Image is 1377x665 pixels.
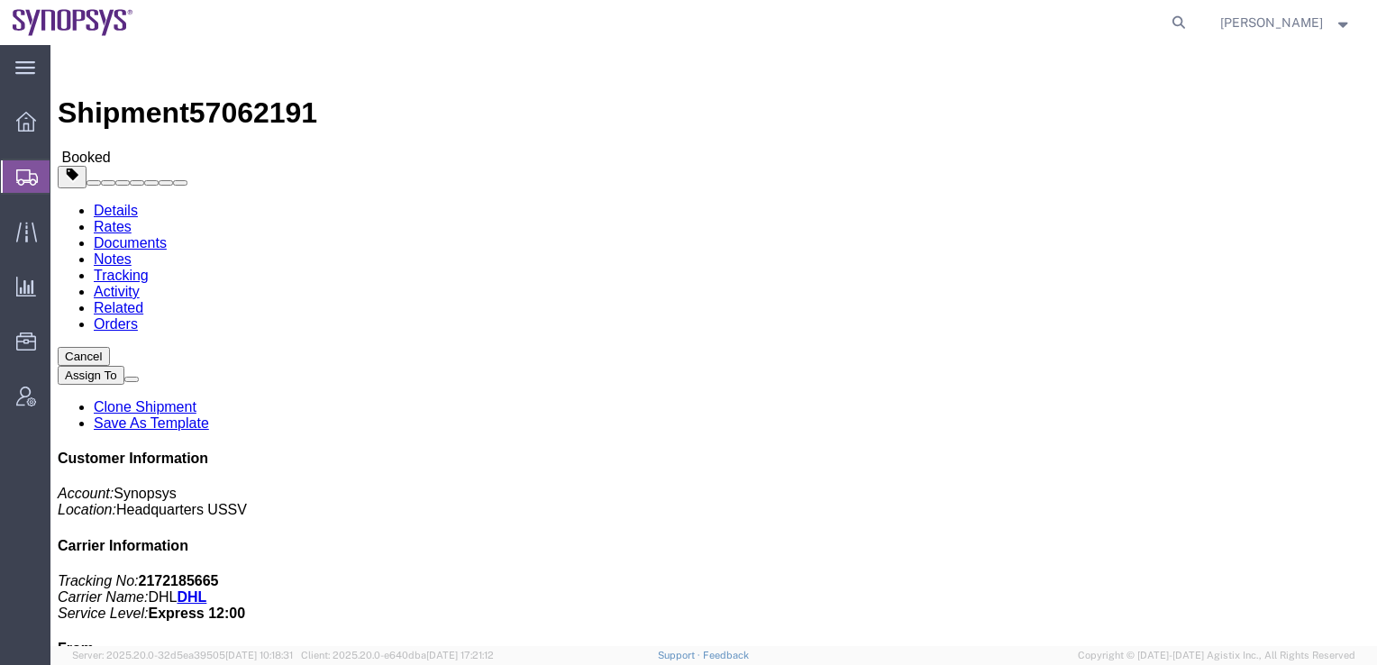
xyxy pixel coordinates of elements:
a: Support [658,650,703,660]
span: Demi Zhang [1220,13,1323,32]
span: Copyright © [DATE]-[DATE] Agistix Inc., All Rights Reserved [1078,648,1355,663]
span: [DATE] 10:18:31 [225,650,293,660]
span: Client: 2025.20.0-e640dba [301,650,494,660]
img: logo [13,9,133,36]
a: Feedback [703,650,749,660]
button: [PERSON_NAME] [1219,12,1353,33]
span: Server: 2025.20.0-32d5ea39505 [72,650,293,660]
span: [DATE] 17:21:12 [426,650,494,660]
iframe: FS Legacy Container [50,45,1377,646]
